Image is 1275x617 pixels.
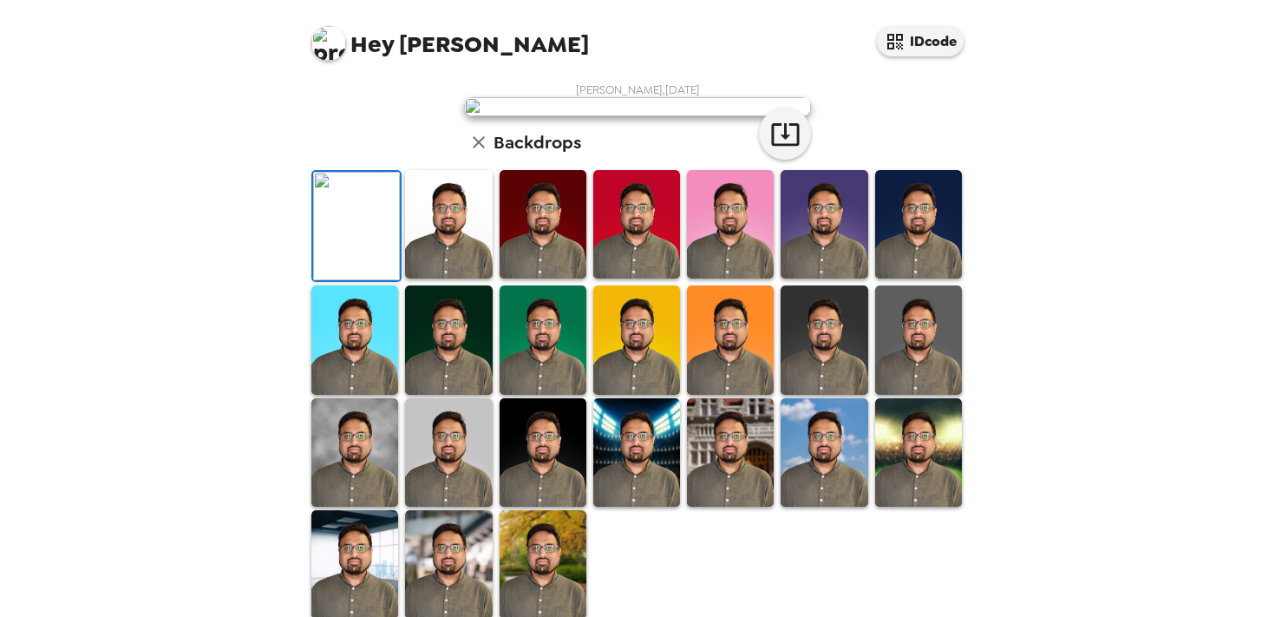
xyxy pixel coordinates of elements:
[494,128,581,156] h6: Backdrops
[350,29,394,60] span: Hey
[311,17,589,56] span: [PERSON_NAME]
[576,82,700,97] span: [PERSON_NAME] , [DATE]
[313,172,400,280] img: Original
[877,26,964,56] button: IDcode
[464,97,811,116] img: user
[311,26,346,61] img: profile pic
